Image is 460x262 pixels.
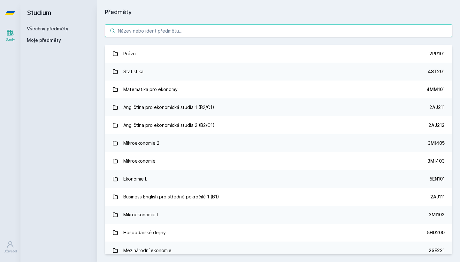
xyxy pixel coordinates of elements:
div: 5HD200 [427,229,445,236]
div: 5EN101 [430,176,445,182]
a: Mikroekonomie I 3MI102 [105,206,452,224]
a: Hospodářské dějiny 5HD200 [105,224,452,242]
a: Mikroekonomie 2 3MI405 [105,134,452,152]
div: Mezinárodní ekonomie [123,244,172,257]
div: 2AJ212 [428,122,445,128]
div: Mikroekonomie 2 [123,137,159,150]
a: Ekonomie I. 5EN101 [105,170,452,188]
div: Matematika pro ekonomy [123,83,178,96]
div: 2SE221 [429,247,445,254]
div: 3MI403 [427,158,445,164]
div: Mikroekonomie [123,155,156,167]
a: Všechny předměty [27,26,68,31]
div: Business English pro středně pokročilé 1 (B1) [123,190,219,203]
div: 2AJ211 [429,104,445,111]
div: Angličtina pro ekonomická studia 1 (B2/C1) [123,101,214,114]
div: Uživatel [4,249,17,254]
div: 3MI405 [428,140,445,146]
a: Business English pro středně pokročilé 1 (B1) 2AJ111 [105,188,452,206]
span: Moje předměty [27,37,61,43]
div: 3MI102 [429,212,445,218]
div: Ekonomie I. [123,173,147,185]
div: 4MM101 [426,86,445,93]
h1: Předměty [105,8,452,17]
a: Uživatel [1,237,19,257]
a: Mikroekonomie 3MI403 [105,152,452,170]
div: 2PR101 [429,50,445,57]
a: Study [1,26,19,45]
input: Název nebo ident předmětu… [105,24,452,37]
div: Hospodářské dějiny [123,226,166,239]
a: Angličtina pro ekonomická studia 2 (B2/C1) 2AJ212 [105,116,452,134]
div: Statistika [123,65,143,78]
div: Právo [123,47,136,60]
a: Matematika pro ekonomy 4MM101 [105,81,452,98]
a: Mezinárodní ekonomie 2SE221 [105,242,452,259]
div: 2AJ111 [430,194,445,200]
div: Mikroekonomie I [123,208,158,221]
a: Právo 2PR101 [105,45,452,63]
div: 4ST201 [428,68,445,75]
div: Study [6,37,15,42]
div: Angličtina pro ekonomická studia 2 (B2/C1) [123,119,215,132]
a: Angličtina pro ekonomická studia 1 (B2/C1) 2AJ211 [105,98,452,116]
a: Statistika 4ST201 [105,63,452,81]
